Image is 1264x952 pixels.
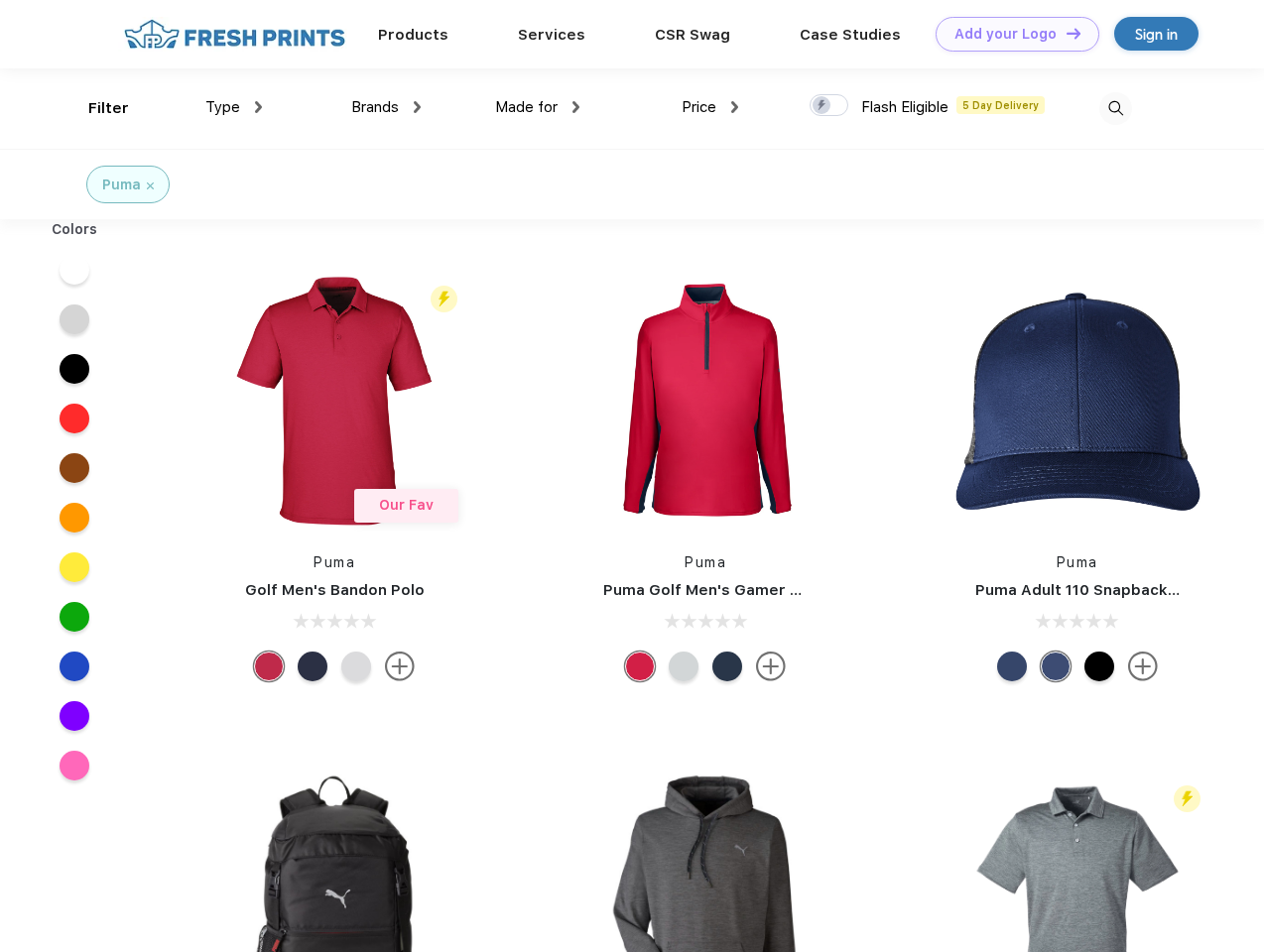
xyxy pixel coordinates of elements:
[202,269,466,533] img: func=resize&h=266
[712,652,742,681] div: Navy Blazer
[954,26,1057,43] div: Add your Logo
[731,101,738,113] img: dropdown.png
[341,652,371,681] div: High Rise
[1084,652,1114,681] div: Pma Blk Pma Blk
[603,581,917,599] a: Puma Golf Men's Gamer Golf Quarter-Zip
[1067,28,1080,39] img: DT
[756,652,786,681] img: more.svg
[1099,92,1132,125] img: desktop_search.svg
[518,26,585,44] a: Services
[245,581,425,599] a: Golf Men's Bandon Polo
[37,219,113,240] div: Colors
[682,98,716,116] span: Price
[685,554,726,570] a: Puma
[1114,17,1199,51] a: Sign in
[254,652,284,681] div: Ski Patrol
[956,96,1045,114] span: 5 Day Delivery
[255,101,262,113] img: dropdown.png
[379,497,434,513] span: Our Fav
[1041,652,1071,681] div: Peacoat Qut Shd
[573,269,837,533] img: func=resize&h=266
[351,98,399,116] span: Brands
[88,97,129,120] div: Filter
[118,17,351,52] img: fo%20logo%202.webp
[205,98,240,116] span: Type
[102,175,141,195] div: Puma
[495,98,558,116] span: Made for
[1057,554,1098,570] a: Puma
[861,98,948,116] span: Flash Eligible
[314,554,355,570] a: Puma
[997,652,1027,681] div: Peacoat with Qut Shd
[431,286,457,312] img: flash_active_toggle.svg
[414,101,421,113] img: dropdown.png
[669,652,698,681] div: High Rise
[1174,785,1201,812] img: flash_active_toggle.svg
[298,652,327,681] div: Navy Blazer
[946,269,1209,533] img: func=resize&h=266
[625,652,655,681] div: Ski Patrol
[378,26,448,44] a: Products
[1135,23,1178,46] div: Sign in
[147,182,154,189] img: filter_cancel.svg
[1128,652,1158,681] img: more.svg
[385,652,415,681] img: more.svg
[655,26,730,44] a: CSR Swag
[572,101,579,113] img: dropdown.png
